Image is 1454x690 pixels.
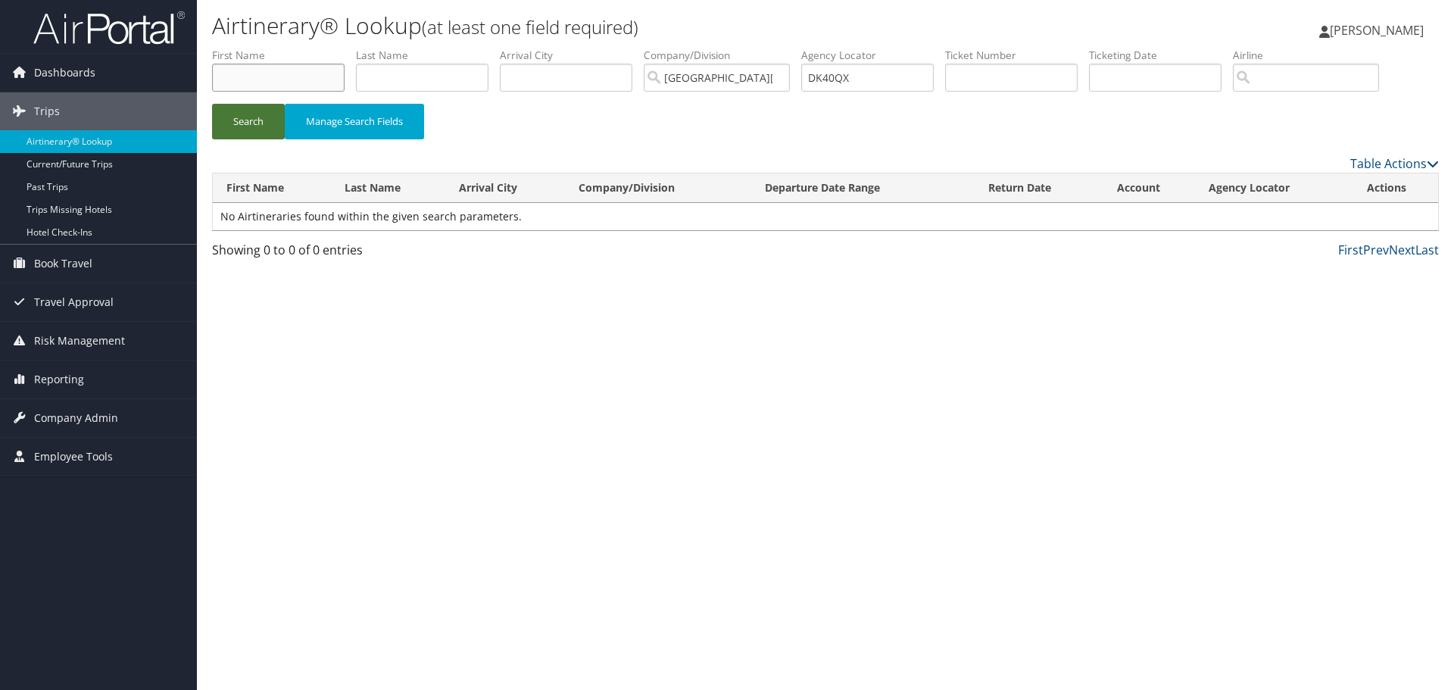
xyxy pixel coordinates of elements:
[1415,242,1439,258] a: Last
[1389,242,1415,258] a: Next
[1319,8,1439,53] a: [PERSON_NAME]
[1353,173,1438,203] th: Actions
[751,173,975,203] th: Departure Date Range: activate to sort column ascending
[213,173,331,203] th: First Name: activate to sort column ascending
[212,241,502,267] div: Showing 0 to 0 of 0 entries
[213,203,1438,230] td: No Airtineraries found within the given search parameters.
[34,54,95,92] span: Dashboards
[34,361,84,398] span: Reporting
[34,245,92,283] span: Book Travel
[1195,173,1353,203] th: Agency Locator: activate to sort column ascending
[33,10,185,45] img: airportal-logo.png
[34,399,118,437] span: Company Admin
[422,14,638,39] small: (at least one field required)
[500,48,644,63] label: Arrival City
[34,92,60,130] span: Trips
[356,48,500,63] label: Last Name
[34,322,125,360] span: Risk Management
[212,10,1030,42] h1: Airtinerary® Lookup
[644,48,801,63] label: Company/Division
[1350,155,1439,172] a: Table Actions
[34,283,114,321] span: Travel Approval
[801,48,945,63] label: Agency Locator
[1103,173,1195,203] th: Account: activate to sort column ascending
[1338,242,1363,258] a: First
[285,104,424,139] button: Manage Search Fields
[1363,242,1389,258] a: Prev
[1233,48,1390,63] label: Airline
[565,173,750,203] th: Company/Division
[1330,22,1424,39] span: [PERSON_NAME]
[331,173,446,203] th: Last Name: activate to sort column ascending
[212,104,285,139] button: Search
[212,48,356,63] label: First Name
[945,48,1089,63] label: Ticket Number
[445,173,565,203] th: Arrival City: activate to sort column ascending
[975,173,1104,203] th: Return Date: activate to sort column ascending
[34,438,113,476] span: Employee Tools
[1089,48,1233,63] label: Ticketing Date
